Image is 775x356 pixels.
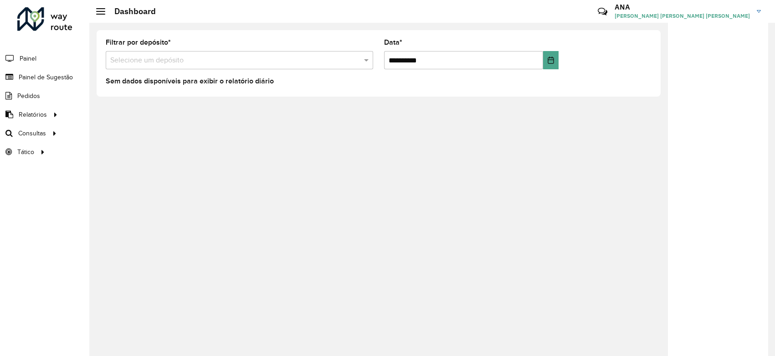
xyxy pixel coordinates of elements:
label: Sem dados disponíveis para exibir o relatório diário [106,76,274,87]
span: Tático [17,147,34,157]
span: Painel [20,54,36,63]
span: Pedidos [17,91,40,101]
label: Data [384,37,402,48]
button: Choose Date [543,51,559,69]
label: Filtrar por depósito [106,37,171,48]
span: Consultas [18,129,46,138]
span: [PERSON_NAME] [PERSON_NAME] [PERSON_NAME] [615,12,750,20]
a: Contato Rápido [593,2,612,21]
h2: Dashboard [105,6,156,16]
h3: ANA [615,3,750,11]
span: Painel de Sugestão [19,72,73,82]
span: Relatórios [19,110,47,119]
